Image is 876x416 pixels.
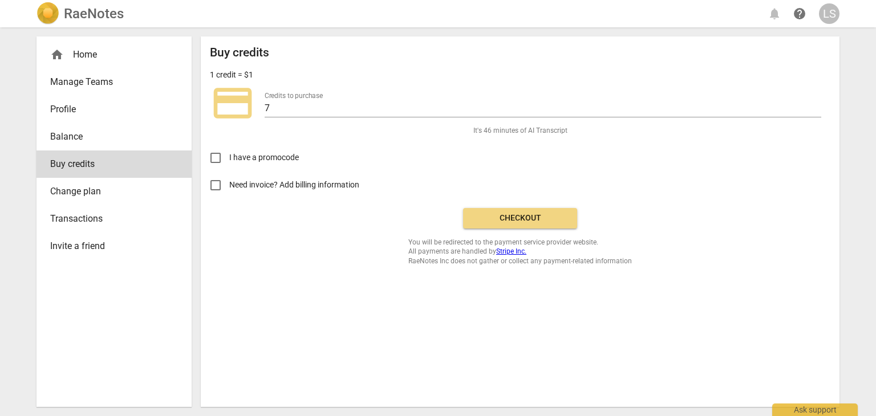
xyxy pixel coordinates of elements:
[36,123,192,150] a: Balance
[210,69,253,81] p: 1 credit = $1
[229,152,299,164] span: I have a promocode
[50,103,169,116] span: Profile
[819,3,839,24] button: LS
[50,185,169,198] span: Change plan
[50,75,169,89] span: Manage Teams
[36,150,192,178] a: Buy credits
[229,179,361,191] span: Need invoice? Add billing information
[793,7,806,21] span: help
[36,2,59,25] img: Logo
[408,238,632,266] span: You will be redirected to the payment service provider website. All payments are handled by RaeNo...
[789,3,810,24] a: Help
[472,213,568,224] span: Checkout
[265,92,323,99] label: Credits to purchase
[210,46,269,60] h2: Buy credits
[64,6,124,22] h2: RaeNotes
[473,126,567,136] span: It's 46 minutes of AI Transcript
[36,96,192,123] a: Profile
[50,157,169,171] span: Buy credits
[50,48,64,62] span: home
[36,41,192,68] div: Home
[50,48,169,62] div: Home
[36,205,192,233] a: Transactions
[50,212,169,226] span: Transactions
[210,80,255,126] span: credit_card
[36,68,192,96] a: Manage Teams
[772,403,858,416] div: Ask support
[36,233,192,260] a: Invite a friend
[36,178,192,205] a: Change plan
[50,239,169,253] span: Invite a friend
[496,247,526,255] a: Stripe Inc.
[36,2,124,25] a: LogoRaeNotes
[50,130,169,144] span: Balance
[463,208,577,229] button: Checkout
